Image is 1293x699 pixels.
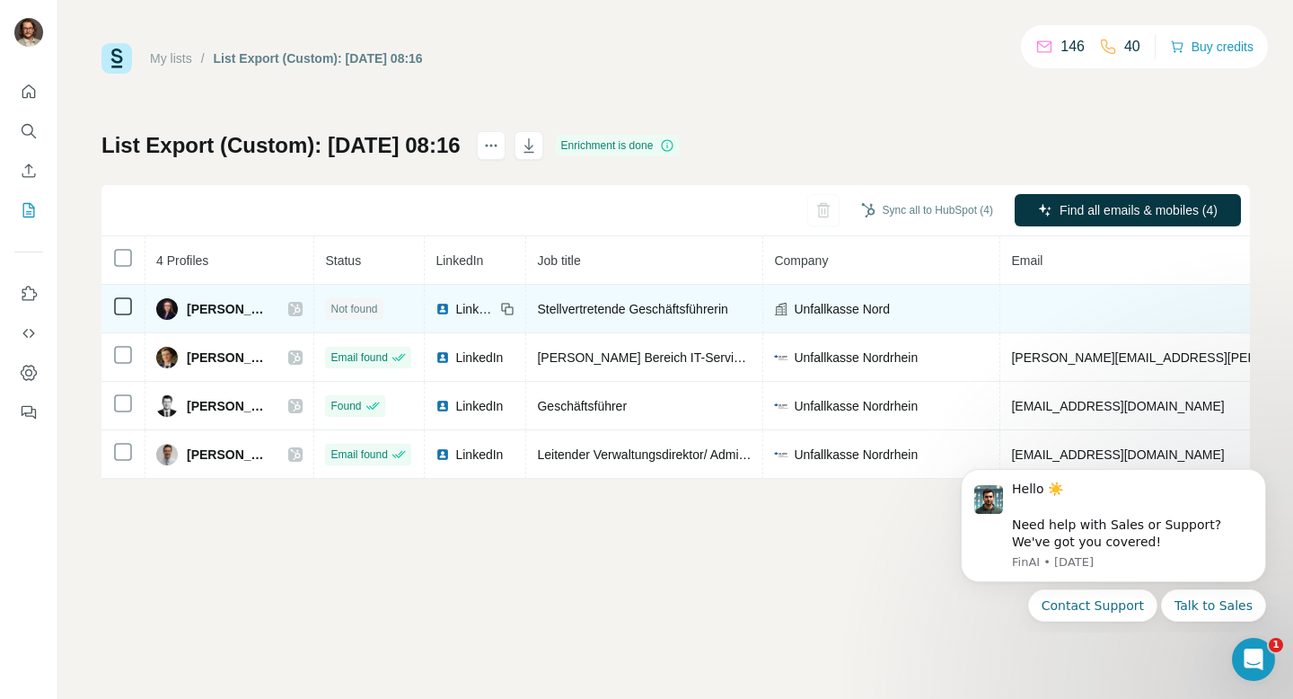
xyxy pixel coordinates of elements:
span: LinkedIn [435,253,483,268]
span: [PERSON_NAME] Bereich IT-Service-Management [537,350,824,365]
img: company-logo [774,399,788,413]
img: LinkedIn logo [435,302,450,316]
img: company-logo [774,447,788,462]
button: Use Surfe API [14,317,43,349]
span: Status [325,253,361,268]
span: LinkedIn [455,300,495,318]
img: LinkedIn logo [435,399,450,413]
span: 4 Profiles [156,253,208,268]
img: LinkedIn logo [435,350,450,365]
span: Email found [330,447,387,463]
button: Dashboard [14,357,43,389]
span: [PERSON_NAME] [187,300,270,318]
button: Sync all to HubSpot (4) [849,197,1006,224]
img: Avatar [156,298,178,320]
span: Leitender Verwaltungsdirektor/ Administrative Director Inner Services & IT Department [537,447,1016,462]
span: [PERSON_NAME] [187,446,270,464]
span: Unfallkasse Nordrhein [794,397,918,415]
button: Use Surfe on LinkedIn [14,278,43,310]
span: 1 [1269,638,1283,652]
button: Search [14,115,43,147]
div: Enrichment is done [556,135,681,156]
span: Job title [537,253,580,268]
span: LinkedIn [455,397,503,415]
span: Stellvertretende Geschäftsführerin [537,302,727,316]
span: Found [330,398,361,414]
h1: List Export (Custom): [DATE] 08:16 [101,131,461,160]
span: Company [774,253,828,268]
span: Email found [330,349,387,366]
iframe: Intercom notifications message [934,453,1293,633]
iframe: Intercom live chat [1232,638,1275,681]
div: List Export (Custom): [DATE] 08:16 [214,49,423,67]
span: Unfallkasse Nordrhein [794,446,918,464]
li: / [201,49,205,67]
img: Avatar [14,18,43,47]
img: LinkedIn logo [435,447,450,462]
img: company-logo [774,350,788,365]
button: Find all emails & mobiles (4) [1015,194,1241,226]
button: Enrich CSV [14,155,43,187]
span: Email [1011,253,1042,268]
span: Not found [330,301,377,317]
span: Unfallkasse Nord [794,300,890,318]
span: Geschäftsführer [537,399,627,413]
span: LinkedIn [455,349,503,367]
p: 146 [1060,36,1085,58]
p: 40 [1124,36,1140,58]
button: Feedback [14,396,43,429]
span: Find all emails & mobiles (4) [1060,201,1218,219]
span: [PERSON_NAME] [187,349,270,367]
button: Quick start [14,75,43,108]
button: actions [477,131,506,160]
a: My lists [150,51,192,66]
img: Avatar [156,347,178,368]
span: LinkedIn [455,446,503,464]
span: [EMAIL_ADDRESS][DOMAIN_NAME] [1011,399,1224,413]
img: Avatar [156,444,178,465]
span: [PERSON_NAME] [187,397,270,415]
button: Buy credits [1170,34,1253,59]
span: Unfallkasse Nordrhein [794,349,918,367]
span: [EMAIL_ADDRESS][DOMAIN_NAME] [1011,447,1224,462]
img: Avatar [156,395,178,417]
img: Surfe Logo [101,43,132,74]
button: My lists [14,194,43,226]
